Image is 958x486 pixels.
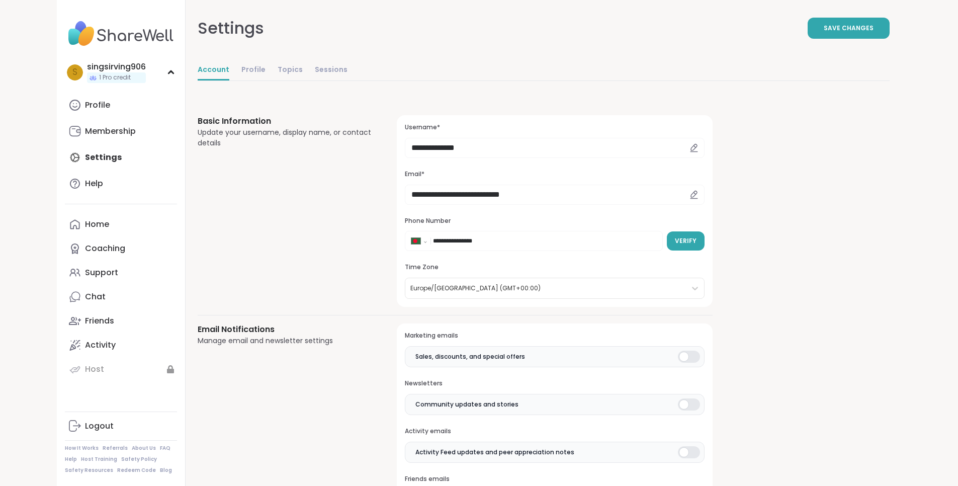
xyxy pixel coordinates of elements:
a: Host [65,357,177,381]
a: Activity [65,333,177,357]
a: Blog [160,467,172,474]
div: Activity [85,340,116,351]
a: Membership [65,119,177,143]
span: s [72,66,77,79]
h3: Activity emails [405,427,704,436]
h3: Phone Number [405,217,704,225]
div: Coaching [85,243,125,254]
a: Chat [65,285,177,309]
a: Referrals [103,445,128,452]
a: Coaching [65,236,177,261]
button: Save Changes [808,18,890,39]
h3: Marketing emails [405,332,704,340]
a: Topics [278,60,303,80]
span: Save Changes [824,24,874,33]
a: Account [198,60,229,80]
button: Verify [667,231,705,251]
div: Update your username, display name, or contact details [198,127,373,148]
h3: Username* [405,123,704,132]
a: FAQ [160,445,170,452]
span: Activity Feed updates and peer appreciation notes [415,448,574,457]
a: Help [65,172,177,196]
h3: Email* [405,170,704,179]
a: How It Works [65,445,99,452]
a: Support [65,261,177,285]
span: Sales, discounts, and special offers [415,352,525,361]
a: Home [65,212,177,236]
h3: Time Zone [405,263,704,272]
h3: Email Notifications [198,323,373,336]
a: About Us [132,445,156,452]
h3: Friends emails [405,475,704,483]
div: Manage email and newsletter settings [198,336,373,346]
a: Host Training [81,456,117,463]
span: 1 Pro credit [99,73,131,82]
div: singsirving906 [87,61,146,72]
span: Community updates and stories [415,400,518,409]
a: Safety Policy [121,456,157,463]
a: Logout [65,414,177,438]
div: Membership [85,126,136,137]
div: Help [85,178,103,189]
div: Logout [85,421,114,432]
a: Safety Resources [65,467,113,474]
div: Host [85,364,104,375]
a: Friends [65,309,177,333]
div: Chat [85,291,106,302]
h3: Basic Information [198,115,373,127]
a: Help [65,456,77,463]
div: Settings [198,16,264,40]
div: Home [85,219,109,230]
h3: Newsletters [405,379,704,388]
img: ShareWell Nav Logo [65,16,177,51]
a: Profile [241,60,266,80]
a: Profile [65,93,177,117]
div: Support [85,267,118,278]
span: Verify [675,236,696,246]
div: Profile [85,100,110,111]
a: Redeem Code [117,467,156,474]
a: Sessions [315,60,347,80]
div: Friends [85,315,114,327]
